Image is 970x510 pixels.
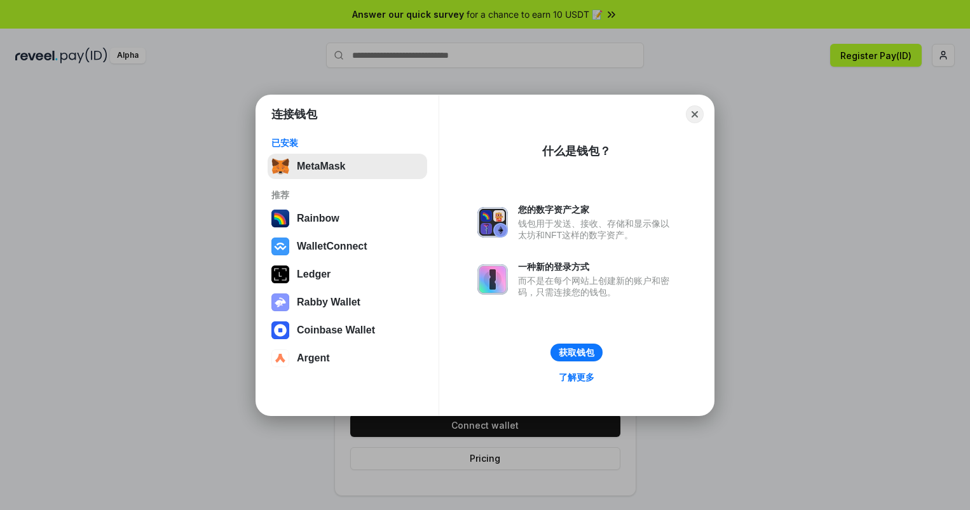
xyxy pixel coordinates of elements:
button: 获取钱包 [550,344,603,361]
div: 一种新的登录方式 [518,261,676,272]
button: Close [686,105,704,123]
img: svg+xml,%3Csvg%20width%3D%2228%22%20height%3D%2228%22%20viewBox%3D%220%200%2028%2028%22%20fill%3D... [271,349,289,367]
button: Ledger [268,262,427,287]
div: 获取钱包 [559,347,594,358]
button: Rainbow [268,206,427,231]
div: 推荐 [271,189,423,201]
div: 钱包用于发送、接收、存储和显示像以太坊和NFT这样的数字资产。 [518,218,676,241]
button: Coinbase Wallet [268,318,427,343]
div: 您的数字资产之家 [518,204,676,215]
div: MetaMask [297,161,345,172]
img: svg+xml,%3Csvg%20xmlns%3D%22http%3A%2F%2Fwww.w3.org%2F2000%2Fsvg%22%20fill%3D%22none%22%20viewBox... [477,207,508,238]
img: svg+xml,%3Csvg%20xmlns%3D%22http%3A%2F%2Fwww.w3.org%2F2000%2Fsvg%22%20fill%3D%22none%22%20viewBox... [271,293,289,311]
h1: 连接钱包 [271,107,317,122]
div: 什么是钱包？ [542,144,611,159]
img: svg+xml,%3Csvg%20xmlns%3D%22http%3A%2F%2Fwww.w3.org%2F2000%2Fsvg%22%20width%3D%2228%22%20height%3... [271,265,289,283]
div: Ledger [297,269,331,280]
img: svg+xml,%3Csvg%20width%3D%2228%22%20height%3D%2228%22%20viewBox%3D%220%200%2028%2028%22%20fill%3D... [271,238,289,255]
button: WalletConnect [268,234,427,259]
div: WalletConnect [297,241,367,252]
div: 了解更多 [559,372,594,383]
a: 了解更多 [551,369,602,386]
img: svg+xml,%3Csvg%20fill%3D%22none%22%20height%3D%2233%22%20viewBox%3D%220%200%2035%2033%22%20width%... [271,158,289,175]
img: svg+xml,%3Csvg%20width%3D%2228%22%20height%3D%2228%22%20viewBox%3D%220%200%2028%2028%22%20fill%3D... [271,321,289,339]
button: Argent [268,346,427,371]
button: Rabby Wallet [268,290,427,315]
img: svg+xml,%3Csvg%20xmlns%3D%22http%3A%2F%2Fwww.w3.org%2F2000%2Fsvg%22%20fill%3D%22none%22%20viewBox... [477,264,508,295]
img: svg+xml,%3Csvg%20width%3D%22120%22%20height%3D%22120%22%20viewBox%3D%220%200%20120%20120%22%20fil... [271,210,289,227]
div: 而不是在每个网站上创建新的账户和密码，只需连接您的钱包。 [518,275,676,298]
div: Argent [297,352,330,364]
div: Rainbow [297,213,339,224]
div: Rabby Wallet [297,297,360,308]
div: 已安装 [271,137,423,149]
div: Coinbase Wallet [297,325,375,336]
button: MetaMask [268,154,427,179]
